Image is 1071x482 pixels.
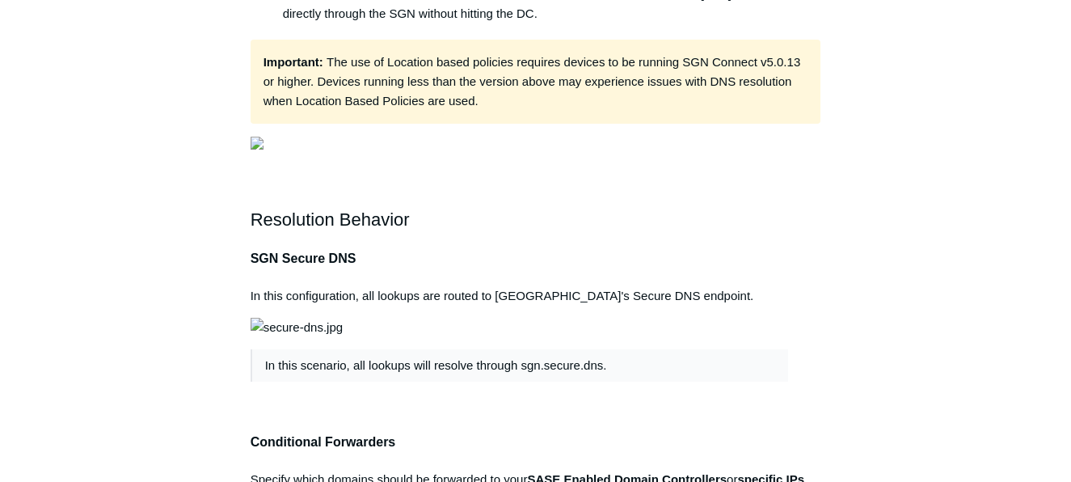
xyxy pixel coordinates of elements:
blockquote: In this scenario, all lookups will resolve through sgn.secure.dns. [251,349,789,382]
h2: Resolution Behavior [251,205,821,234]
div: The use of Location based policies requires devices to be running SGN Connect v5.0.13 or higher. ... [251,40,821,124]
span: Important: [264,55,323,69]
img: 29438514936979 [251,137,264,150]
strong: SGN Secure DNS [251,252,356,265]
strong: Conditional Forwarders [251,435,396,449]
img: secure-dns.jpg [251,318,343,337]
p: In this configuration, all lookups are routed to [GEOGRAPHIC_DATA]'s Secure DNS endpoint. [251,286,821,306]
